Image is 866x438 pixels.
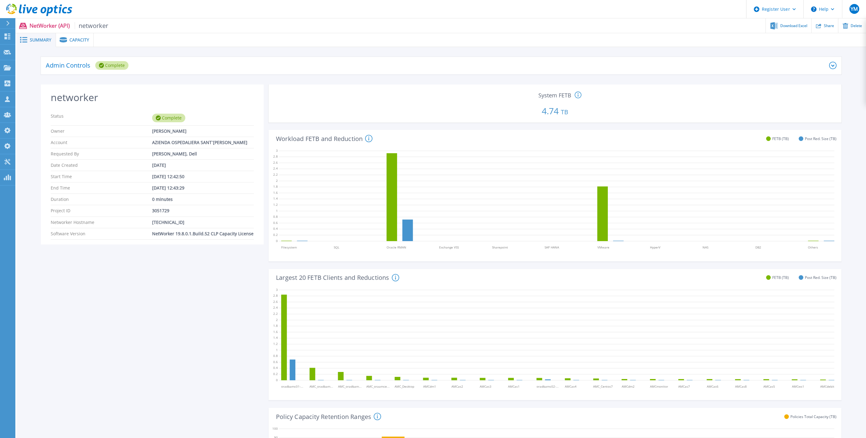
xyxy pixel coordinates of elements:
tspan: AMCws1 [792,384,804,389]
span: FETB (TB) [772,275,789,280]
tspan: SQL [334,245,339,249]
text: 2.2 [273,172,278,177]
tspan: Sharepoint [492,245,508,249]
span: Download Excel [780,24,807,28]
tspan: AMCas7 [678,384,690,389]
tspan: AMC_Desktop [395,384,414,389]
p: NetWorker (API) [30,22,108,29]
h4: Largest 20 FETB Clients and Reductions [276,274,399,281]
tspan: AMCas6 [707,384,718,389]
h2: networker [51,92,254,103]
text: 100 [272,426,278,431]
text: 1.4 [273,335,278,340]
text: 2.4 [273,305,278,310]
text: 0.2 [273,372,278,376]
div: [PERSON_NAME] [152,129,254,134]
tspan: Oracle RMAN [387,245,406,249]
tspan: NAS [703,245,708,249]
text: 1 [276,347,278,352]
span: Post Red. Size (TB) [805,275,836,280]
tspan: AMCas5 [763,384,775,389]
span: Summary [30,38,51,42]
text: 3 [276,287,278,291]
text: 1.2 [273,202,278,207]
span: Share [824,24,834,28]
tspan: AMCdebit [820,384,834,389]
text: 1.2 [273,342,278,346]
text: 0.8 [273,354,278,358]
tspan: oradbamc01-... [281,384,303,389]
span: Post Red. Size (TB) [805,136,836,141]
span: FETB (TB) [772,136,789,141]
p: Project ID [51,208,152,213]
p: Requested By [51,151,152,156]
tspan: AMCas8 [735,384,747,389]
div: NetWorker 19.8.0.1.Build.52 CLP Capacity License [152,231,254,236]
tspan: AMCdm1 [423,384,436,389]
text: 0.6 [273,360,278,364]
text: 0.6 [273,221,278,225]
text: 1.8 [273,323,278,328]
span: YM [851,6,858,11]
p: Account [51,140,152,145]
tspan: AMCas2 [451,384,463,389]
text: 2.4 [273,166,278,171]
tspan: HyperV [650,245,660,249]
tspan: Exchange VSS [439,245,459,249]
tspan: SAP HANA [545,245,559,249]
text: 2 [276,317,278,322]
p: Start Time [51,174,152,179]
p: Status [51,114,152,122]
text: 2.8 [273,154,278,159]
div: AZIENDA OSPEDALIERA SANT`[PERSON_NAME] [152,140,254,145]
div: [PERSON_NAME], Dell [152,151,254,156]
tspan: AMC_oraamce... [366,384,390,389]
p: Admin Controls [46,62,90,68]
text: 2.6 [273,160,278,165]
tspan: Filesystem [281,245,297,249]
p: Software Version [51,231,152,236]
span: TB [561,108,568,116]
text: 0.2 [273,233,278,237]
text: 0.8 [273,215,278,219]
tspan: AMCas4 [565,384,577,389]
text: 1 [276,209,278,213]
text: 0.4 [273,366,278,370]
p: Duration [51,197,152,202]
text: 1.6 [273,190,278,195]
div: Complete [95,61,128,70]
h4: Workload FETB and Reduction [276,135,372,142]
text: 0 [276,239,278,243]
div: 3051729 [152,208,254,213]
h4: Policy Capacity Retention Ranges [276,413,381,420]
text: 0.4 [273,227,278,231]
div: [DATE] 12:43:29 [152,186,254,190]
tspan: VMware [597,245,609,249]
tspan: DB2 [755,245,761,249]
text: 1.8 [273,185,278,189]
tspan: oradbamc02-... [537,384,559,389]
text: 1.6 [273,330,278,334]
tspan: AMC_oradbam... [338,384,362,389]
text: 1.4 [273,197,278,201]
text: 0 [276,377,278,382]
div: [DATE] [152,163,254,168]
p: End Time [51,186,152,190]
p: Owner [51,129,152,134]
p: 4.74 [271,99,839,120]
span: networker [75,22,108,29]
text: 2 [276,178,278,183]
div: [DATE] 12:42:50 [152,174,254,179]
tspan: AMCas1 [508,384,520,389]
tspan: AMC_oradbam... [309,384,333,389]
text: 2.8 [273,293,278,298]
span: Delete [851,24,862,28]
span: System FETB [538,92,571,98]
tspan: AMCmonitor [650,384,668,389]
div: 0 minutes [152,197,254,202]
tspan: AMC_Centos7 [593,384,613,389]
span: Capacity [69,38,89,42]
text: 2.6 [273,299,278,304]
tspan: AMCas3 [480,384,491,389]
tspan: Others [808,245,818,249]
